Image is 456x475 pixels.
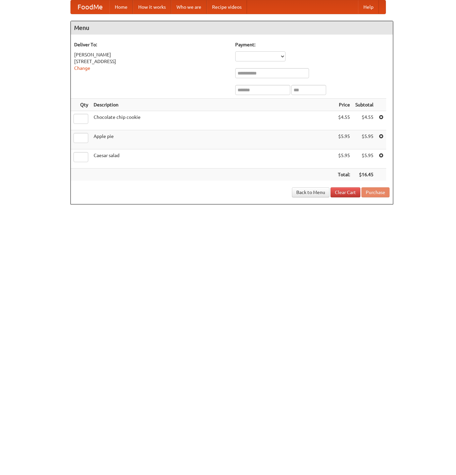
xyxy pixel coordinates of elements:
[353,111,376,130] td: $4.55
[353,99,376,111] th: Subtotal
[353,169,376,181] th: $16.45
[74,65,90,71] a: Change
[331,187,360,197] a: Clear Cart
[71,99,91,111] th: Qty
[353,149,376,169] td: $5.95
[292,187,330,197] a: Back to Menu
[109,0,133,14] a: Home
[91,149,335,169] td: Caesar salad
[335,111,353,130] td: $4.55
[133,0,171,14] a: How it works
[235,41,390,48] h5: Payment:
[71,21,393,35] h4: Menu
[71,0,109,14] a: FoodMe
[74,51,229,58] div: [PERSON_NAME]
[207,0,247,14] a: Recipe videos
[358,0,379,14] a: Help
[335,99,353,111] th: Price
[74,58,229,65] div: [STREET_ADDRESS]
[361,187,390,197] button: Purchase
[91,99,335,111] th: Description
[335,130,353,149] td: $5.95
[335,149,353,169] td: $5.95
[353,130,376,149] td: $5.95
[171,0,207,14] a: Who we are
[91,130,335,149] td: Apple pie
[91,111,335,130] td: Chocolate chip cookie
[335,169,353,181] th: Total:
[74,41,229,48] h5: Deliver To:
